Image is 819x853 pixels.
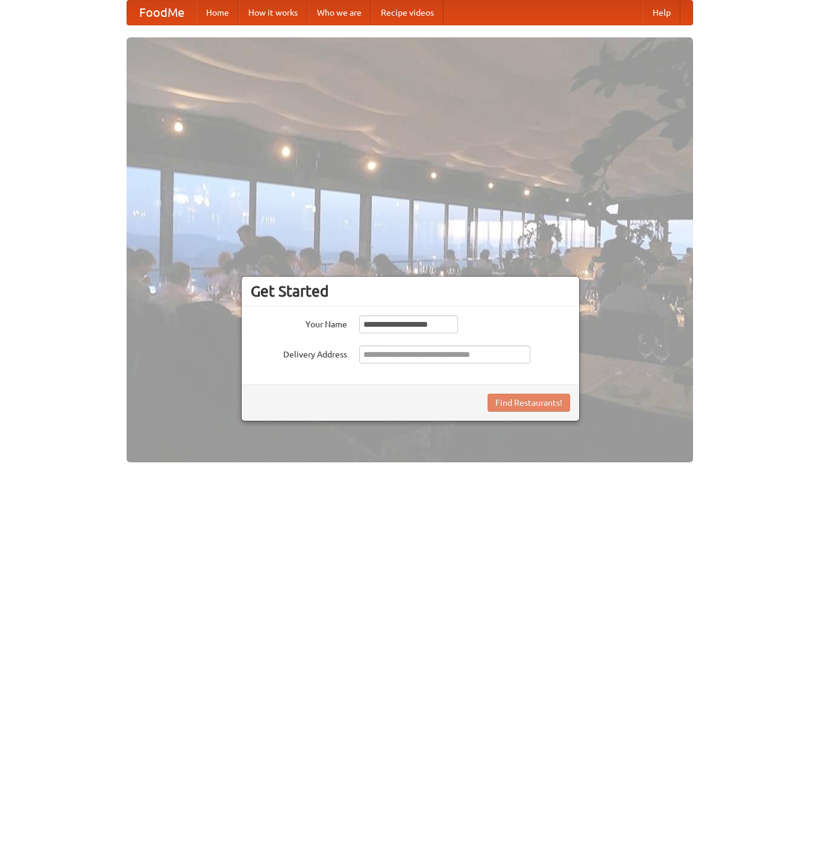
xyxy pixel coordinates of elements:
[643,1,680,25] a: Help
[307,1,371,25] a: Who we are
[127,1,196,25] a: FoodMe
[371,1,444,25] a: Recipe videos
[196,1,239,25] a: Home
[251,282,570,300] h3: Get Started
[251,315,347,330] label: Your Name
[239,1,307,25] a: How it works
[251,345,347,360] label: Delivery Address
[488,394,570,412] button: Find Restaurants!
